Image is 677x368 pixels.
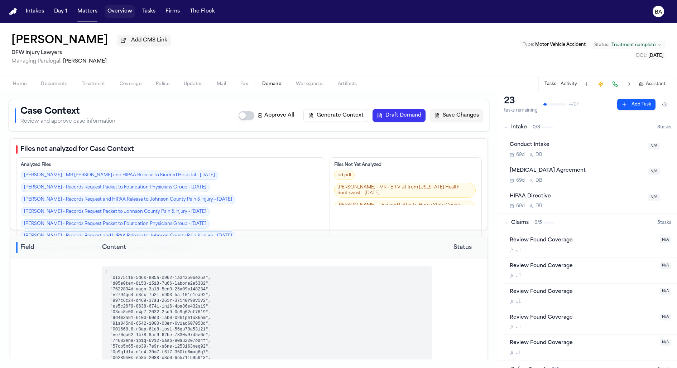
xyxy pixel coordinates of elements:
[9,8,17,15] a: Home
[536,152,542,158] span: D B
[51,5,70,18] button: Day 1
[82,81,105,87] span: Treatment
[504,258,677,284] div: Open task: Review Found Coverage
[156,81,169,87] span: Police
[504,232,677,258] div: Open task: Review Found Coverage
[617,99,656,110] button: Add Task
[658,99,671,110] button: Hide completed tasks (⌘⇧H)
[511,124,527,131] span: Intake
[660,288,671,295] span: N/A
[636,54,647,58] span: DOL :
[510,288,656,296] div: Review Found Coverage
[648,54,663,58] span: [DATE]
[262,81,282,87] span: Demand
[139,5,158,18] a: Tasks
[20,118,115,125] p: Review and approve case information
[611,42,656,48] span: Treatment complete
[498,214,677,232] button: Claims0/55tasks
[648,194,660,201] span: N/A
[11,34,108,47] h1: [PERSON_NAME]
[334,171,355,180] a: pd.pdf
[516,178,525,183] span: 69d
[504,309,677,335] div: Open task: Review Found Coverage
[9,8,17,15] img: Finch Logo
[16,242,91,253] div: Field
[338,81,357,87] span: Artifacts
[655,10,662,15] text: BA
[41,81,67,87] span: Documents
[105,5,135,18] button: Overview
[561,81,577,87] button: Activity
[184,81,202,87] span: Updates
[504,108,538,113] div: tasks remaining
[21,207,210,216] a: [PERSON_NAME] - Records Request Packet to Johnson County Pain & Injury - [DATE]
[594,42,609,48] span: Status:
[187,5,218,18] button: The Flock
[646,81,666,87] span: Assistant
[648,143,660,149] span: N/A
[23,5,47,18] button: Intakes
[75,5,100,18] a: Matters
[591,41,666,49] button: Change status from Treatment complete
[334,183,476,198] a: [PERSON_NAME] - MR - ER Visit from [US_STATE] Health Southwest - [DATE]
[11,59,62,64] span: Managing Paralegal:
[516,273,522,279] span: J T
[21,171,218,180] a: [PERSON_NAME] - MR [PERSON_NAME] and HIPAA Release to Kindred Hospital - [DATE]
[20,106,115,117] h1: Case Context
[131,37,167,44] span: Add CMS Link
[516,247,522,253] span: J T
[534,220,542,226] span: 0 / 5
[581,79,591,89] button: Add Task
[21,195,235,204] a: [PERSON_NAME] - Records Request and HIPAA Release to Johnson County Pain & Injury - [DATE]
[96,236,437,259] th: Content
[334,162,477,168] div: Files Not Yet Analyzed
[163,5,183,18] button: Firms
[516,350,521,356] span: J L
[648,168,660,175] span: N/A
[533,124,540,130] span: 0 / 3
[21,183,210,192] a: [PERSON_NAME] - Records Request Packet to Foundation Physicians Group - [DATE]
[660,262,671,269] span: N/A
[20,144,134,154] h2: Files not analyzed for Case Context
[510,262,656,270] div: Review Found Coverage
[536,203,542,209] span: D B
[510,314,656,322] div: Review Found Coverage
[511,219,529,226] span: Claims
[504,188,677,214] div: Open task: HIPAA Directive
[334,201,476,216] a: [PERSON_NAME] - Demand Letter to Home State County Mutual - [DATE]
[657,124,671,130] span: 3 task s
[510,141,644,149] div: Conduct Intake
[21,162,321,168] div: Analyzed Files
[516,299,521,305] span: J L
[504,284,677,309] div: Open task: Review Found Coverage
[21,231,235,241] a: [PERSON_NAME] - Records Request and HIPAA Release to Johnson County Pain & Injury - [DATE]
[660,314,671,320] span: N/A
[535,43,586,47] span: Motor Vehicle Accident
[634,52,666,59] button: Edit DOL: 2025-06-24
[498,118,677,137] button: Intake0/33tasks
[63,59,107,64] span: [PERSON_NAME]
[569,102,579,107] span: 4 / 27
[504,335,677,360] div: Open task: Review Found Coverage
[11,34,108,47] button: Edit matter name
[510,236,656,245] div: Review Found Coverage
[296,81,323,87] span: Workspaces
[596,79,606,89] button: Create Immediate Task
[21,219,210,229] a: [PERSON_NAME] - Records Request Packet to Foundation Physicians Group - [DATE]
[504,162,677,188] div: Open task: Retainer Agreement
[257,112,294,119] label: Approve All
[660,236,671,243] span: N/A
[536,178,542,183] span: D B
[639,81,666,87] button: Assistant
[120,81,141,87] span: Coverage
[516,152,525,158] span: 69d
[510,167,644,175] div: [MEDICAL_DATA] Agreement
[610,79,620,89] button: Make a Call
[516,324,522,330] span: J T
[657,220,671,226] span: 5 task s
